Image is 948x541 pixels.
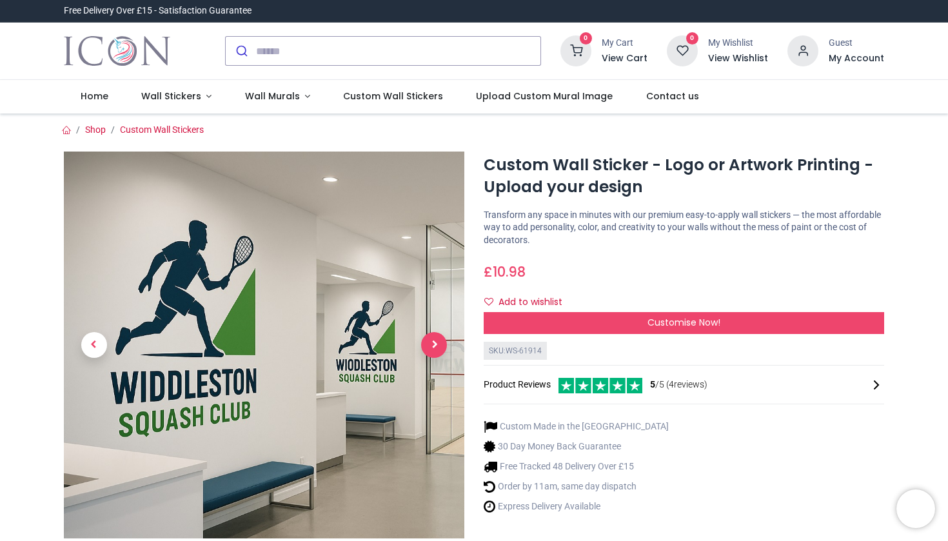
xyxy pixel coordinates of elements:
[484,500,669,513] li: Express Delivery Available
[141,90,201,103] span: Wall Stickers
[245,90,300,103] span: Wall Murals
[85,124,106,135] a: Shop
[602,52,647,65] a: View Cart
[343,90,443,103] span: Custom Wall Stickers
[484,154,884,199] h1: Custom Wall Sticker - Logo or Artwork Printing - Upload your design
[484,297,493,306] i: Add to wishlist
[228,80,327,113] a: Wall Murals
[64,33,170,69] img: Icon Wall Stickers
[484,420,669,433] li: Custom Made in the [GEOGRAPHIC_DATA]
[829,52,884,65] a: My Account
[829,37,884,50] div: Guest
[226,37,256,65] button: Submit
[484,209,884,247] p: Transform any space in minutes with our premium easy-to-apply wall stickers — the most affordable...
[484,460,669,473] li: Free Tracked 48 Delivery Over £15
[650,379,707,391] span: /5 ( 4 reviews)
[484,376,884,393] div: Product Reviews
[560,45,591,55] a: 0
[484,480,669,493] li: Order by 11am, same day dispatch
[493,262,526,281] span: 10.98
[708,37,768,50] div: My Wishlist
[81,90,108,103] span: Home
[484,440,669,453] li: 30 Day Money Back Guarantee
[484,342,547,360] div: SKU: WS-61914
[686,32,698,44] sup: 0
[613,5,884,17] iframe: Customer reviews powered by Trustpilot
[64,5,252,17] div: Free Delivery Over £15 - Satisfaction Guarantee
[646,90,699,103] span: Contact us
[404,210,464,480] a: Next
[476,90,613,103] span: Upload Custom Mural Image
[896,489,935,528] iframe: Brevo live chat
[64,210,124,480] a: Previous
[421,332,447,358] span: Next
[484,262,526,281] span: £
[667,45,698,55] a: 0
[484,291,573,313] button: Add to wishlistAdd to wishlist
[580,32,592,44] sup: 0
[708,52,768,65] a: View Wishlist
[64,152,464,538] img: Custom Wall Sticker - Logo or Artwork Printing - Upload your design
[650,379,655,389] span: 5
[120,124,204,135] a: Custom Wall Stickers
[64,33,170,69] a: Logo of Icon Wall Stickers
[81,332,107,358] span: Previous
[647,316,720,329] span: Customise Now!
[124,80,228,113] a: Wall Stickers
[602,37,647,50] div: My Cart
